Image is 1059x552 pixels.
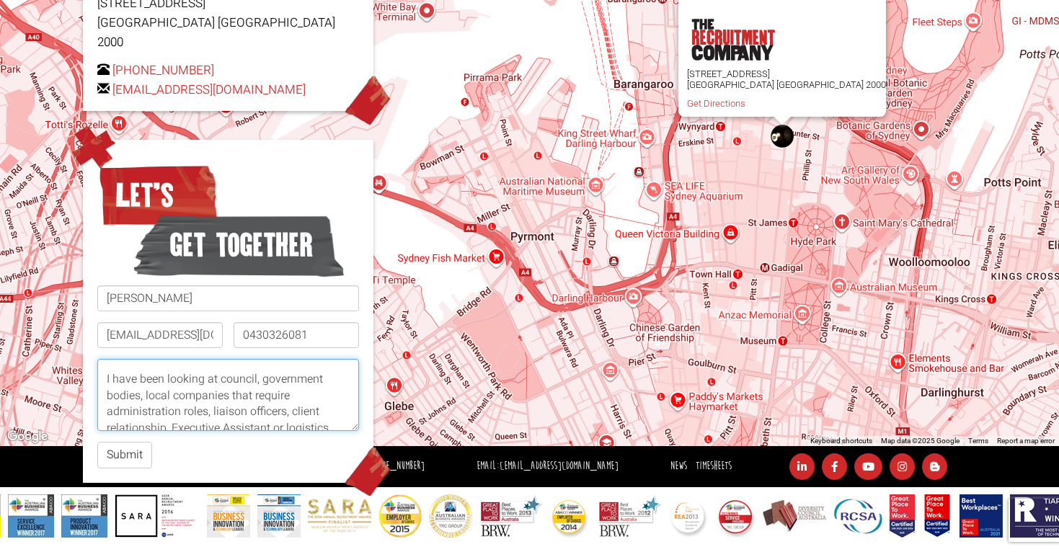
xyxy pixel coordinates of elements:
[687,98,745,109] a: Get Directions
[4,427,51,446] img: Google
[366,459,425,473] a: [PHONE_NUMBER]
[112,81,306,99] a: [EMAIL_ADDRESS][DOMAIN_NAME]
[881,437,960,445] span: Map data ©2025 Google
[691,19,774,61] img: the-recruitment-company.png
[687,68,886,90] p: [STREET_ADDRESS] [GEOGRAPHIC_DATA] [GEOGRAPHIC_DATA] 2000
[112,61,214,79] a: [PHONE_NUMBER]
[500,459,619,473] a: [EMAIL_ADDRESS][DOMAIN_NAME]
[133,209,345,281] span: get together
[997,437,1055,445] a: Report a map error
[234,322,359,348] input: Phone
[97,159,219,231] span: Let’s
[968,437,988,445] a: Terms (opens in new tab)
[97,285,359,311] input: Name
[97,442,152,468] button: Submit
[670,459,687,473] a: News
[771,125,794,148] div: The Recruitment Company
[473,456,622,477] li: Email:
[810,436,872,446] button: Keyboard shortcuts
[97,322,223,348] input: Email
[696,459,732,473] a: Timesheets
[4,427,51,446] a: Click to see this area on Google Maps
